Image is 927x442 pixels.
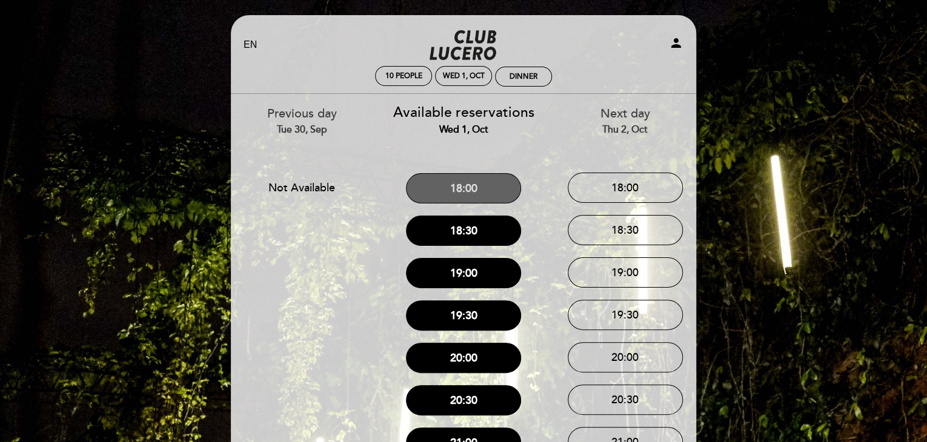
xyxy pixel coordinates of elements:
[406,216,521,246] button: 18:30
[568,173,683,203] button: 18:00
[392,103,536,137] div: Available reservations
[510,72,537,81] div: Dinner
[406,300,521,331] button: 19:30
[244,173,359,203] button: Not Available
[388,28,539,62] a: Club [PERSON_NAME]
[406,385,521,415] button: 20:30
[406,258,521,288] button: 19:00
[669,36,683,54] button: person
[443,71,485,81] div: Wed 1, Oct
[553,105,697,136] div: Next day
[568,342,683,372] button: 20:00
[669,36,683,50] i: person
[406,343,521,373] button: 20:00
[568,257,683,288] button: 19:00
[568,384,683,415] button: 20:30
[553,123,697,137] div: Thu 2, Oct
[385,71,422,81] span: 10 people
[230,123,374,137] div: Tue 30, Sep
[568,300,683,330] button: 19:30
[392,123,536,137] div: Wed 1, Oct
[406,173,521,203] button: 18:00
[230,105,374,136] div: Previous day
[568,215,683,245] button: 18:30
